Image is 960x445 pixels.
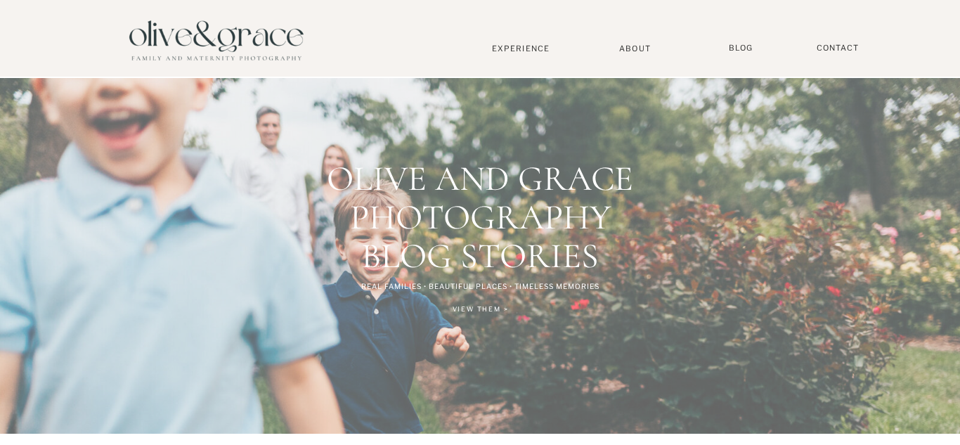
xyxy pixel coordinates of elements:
[810,43,866,53] a: Contact
[315,160,645,236] h1: Olive and Grace Photography Blog Stories
[723,43,758,53] a: BLOG
[474,44,567,53] a: Experience
[413,303,547,318] a: View Them >
[614,44,656,53] a: About
[286,283,674,290] p: Real families • beautiful places • Timeless Memories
